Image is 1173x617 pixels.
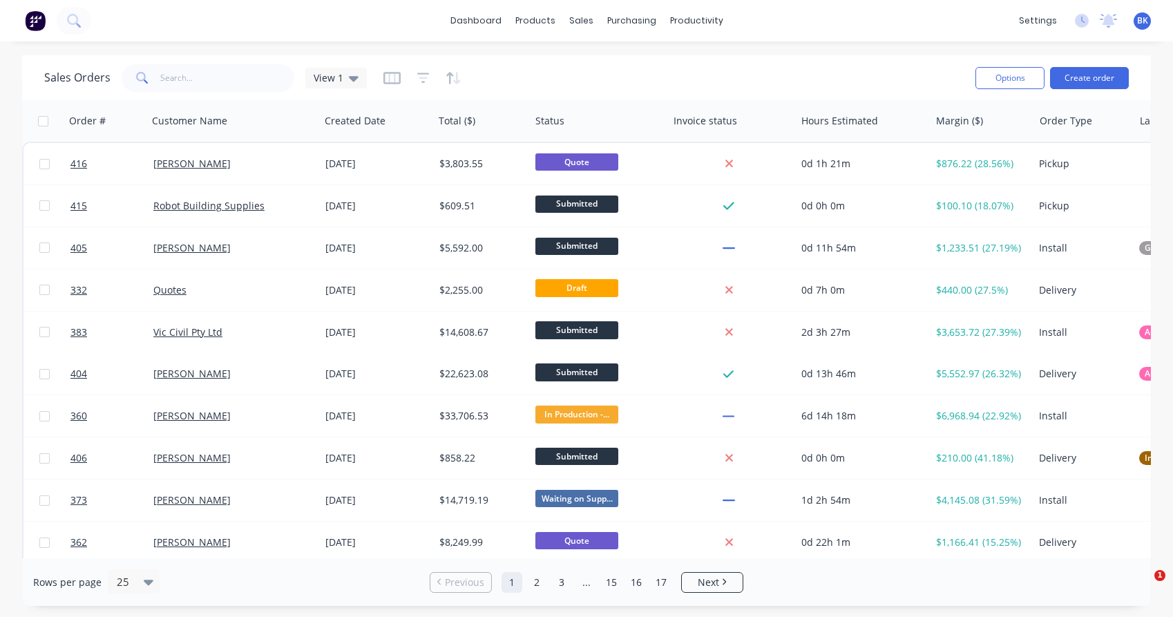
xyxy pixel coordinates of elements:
div: [DATE] [325,451,428,465]
a: 332 [70,269,153,311]
span: 404 [70,367,87,381]
button: Create order [1050,67,1129,89]
a: [PERSON_NAME] [153,241,231,254]
div: 0d 0h 0m [801,199,919,213]
div: $6,968.94 (22.92%) [936,409,1024,423]
div: $8,249.99 [439,535,520,549]
div: [DATE] [325,367,428,381]
div: Delivery [1039,367,1124,381]
a: Previous page [430,576,491,589]
span: Next [698,576,719,589]
a: Page 2 [526,572,547,593]
span: Draft [535,279,618,296]
div: Install [1039,493,1124,507]
a: Jump forward [576,572,597,593]
div: Order Type [1040,114,1092,128]
div: [DATE] [325,157,428,171]
div: [DATE] [325,325,428,339]
div: $609.51 [439,199,520,213]
a: [PERSON_NAME] [153,493,231,506]
div: [DATE] [325,409,428,423]
div: Pickup [1039,199,1124,213]
div: 0d 13h 46m [801,367,919,381]
button: Options [975,67,1045,89]
div: $22,623.08 [439,367,520,381]
div: Pickup [1039,157,1124,171]
span: 383 [70,325,87,339]
div: 0d 22h 1m [801,535,919,549]
div: Install [1039,325,1124,339]
div: settings [1012,10,1064,31]
div: Created Date [325,114,385,128]
div: $14,719.19 [439,493,520,507]
span: 415 [70,199,87,213]
div: 0d 1h 21m [801,157,919,171]
a: Page 3 [551,572,572,593]
a: [PERSON_NAME] [153,535,231,549]
a: [PERSON_NAME] [153,451,231,464]
div: $100.10 (18.07%) [936,199,1024,213]
a: 416 [70,143,153,184]
span: Submitted [535,448,618,465]
span: Quote [535,532,618,549]
div: [DATE] [325,199,428,213]
span: Previous [445,576,484,589]
a: Robot Building Supplies [153,199,265,212]
div: 2d 3h 27m [801,325,919,339]
a: 404 [70,353,153,395]
div: products [508,10,562,31]
div: Status [535,114,564,128]
a: 383 [70,312,153,353]
div: $5,552.97 (26.32%) [936,367,1024,381]
div: 0d 11h 54m [801,241,919,255]
div: $1,233.51 (27.19%) [936,241,1024,255]
span: Quote [535,153,618,171]
div: [DATE] [325,535,428,549]
a: [PERSON_NAME] [153,157,231,170]
div: 0d 7h 0m [801,283,919,297]
a: [PERSON_NAME] [153,409,231,422]
div: $3,653.72 (27.39%) [936,325,1024,339]
div: sales [562,10,600,31]
div: $14,608.67 [439,325,520,339]
div: Hours Estimated [801,114,878,128]
a: Page 1 is your current page [502,572,522,593]
div: $876.22 (28.56%) [936,157,1024,171]
a: [PERSON_NAME] [153,367,231,380]
div: Delivery [1039,451,1124,465]
span: BK [1137,15,1148,27]
div: [DATE] [325,241,428,255]
div: $33,706.53 [439,409,520,423]
iframe: Intercom live chat [1126,570,1159,603]
span: 332 [70,283,87,297]
span: Submitted [535,196,618,213]
span: 406 [70,451,87,465]
a: Page 17 [651,572,671,593]
img: Factory [25,10,46,31]
div: Order # [69,114,106,128]
div: $3,803.55 [439,157,520,171]
div: $4,145.08 (31.59%) [936,493,1024,507]
div: productivity [663,10,730,31]
a: Page 15 [601,572,622,593]
span: In Production -... [535,406,618,423]
a: Vic Civil Pty Ltd [153,325,222,339]
a: 415 [70,185,153,227]
div: Delivery [1039,535,1124,549]
a: 373 [70,480,153,521]
span: Gates [1145,241,1168,255]
span: Waiting on Supp... [535,490,618,507]
div: $858.22 [439,451,520,465]
span: Submitted [535,321,618,339]
ul: Pagination [424,572,749,593]
div: 0d 0h 0m [801,451,919,465]
div: Install [1039,409,1124,423]
span: 373 [70,493,87,507]
a: Quotes [153,283,187,296]
div: Margin ($) [936,114,983,128]
div: Labels [1140,114,1170,128]
div: $5,592.00 [439,241,520,255]
span: View 1 [314,70,343,85]
a: 406 [70,437,153,479]
div: $1,166.41 (15.25%) [936,535,1024,549]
